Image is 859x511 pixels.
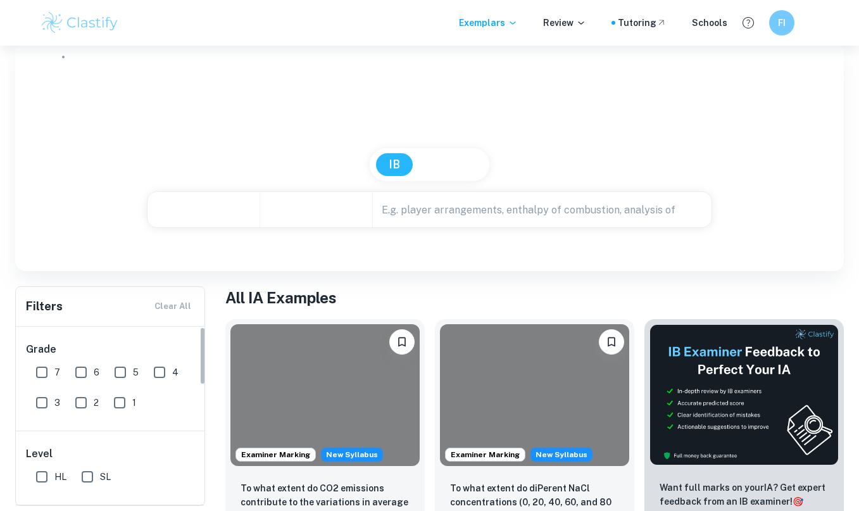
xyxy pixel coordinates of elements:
div: Starting from the May 2026 session, the ESS IA requirements have changed. We created this exempla... [321,448,383,462]
span: New Syllabus [530,448,593,462]
a: Schools [692,16,727,30]
span: 6 [94,365,99,379]
span: SL [100,470,111,484]
button: Open [350,201,368,218]
span: 4 [172,365,179,379]
span: Examiner Marking [236,449,315,460]
div: Starting from the May 2026 session, the ESS IA requirements have changed. We created this exempla... [530,448,593,462]
h6: Grade [26,342,196,357]
span: Examiner Marking [446,449,525,460]
p: IA [75,50,84,64]
a: Tutoring [618,16,667,30]
img: Thumbnail [649,324,839,465]
span: 7 [54,365,60,379]
span: New Syllabus [321,448,383,462]
h6: Filters [26,298,63,315]
h1: All IA Examples [225,286,844,309]
button: Bookmark [389,329,415,355]
span: 🎯 [793,496,803,507]
button: IB [376,153,413,176]
button: Help and Feedback [737,12,759,34]
p: Not sure what to search for? You can always look through our example Internal Assessments below f... [25,238,834,251]
p: Review [543,16,586,30]
button: Search [681,199,703,220]
span: 5 [133,365,139,379]
button: College [415,153,483,176]
span: 1 [132,396,136,410]
span: HL [54,470,66,484]
a: Home [28,48,52,66]
button: Bookmark [599,329,624,355]
h1: IB IA examples for all subjects [25,77,834,108]
img: Clastify logo [40,10,120,35]
div: IA [147,192,260,227]
span: 3 [54,396,60,410]
h6: Level [26,446,196,462]
p: Type a search phrase to find the most relevant IA examples for you [25,113,834,128]
input: E.g. player arrangements, enthalpy of combustion, analysis of a big city... [373,192,676,227]
span: 2 [94,396,99,410]
button: FI [769,10,794,35]
h6: FI [774,16,789,30]
p: Want full marks on your IA ? Get expert feedback from an IB examiner! [660,481,829,508]
p: Exemplars [459,16,518,30]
